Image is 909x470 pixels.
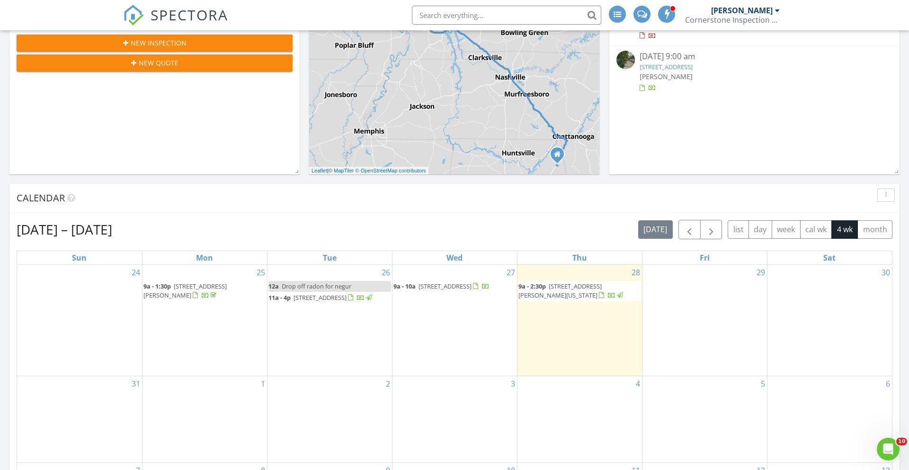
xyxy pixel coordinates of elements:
td: Go to September 2, 2025 [267,376,392,463]
a: 11a - 4p [STREET_ADDRESS] [268,292,391,304]
a: Go to August 27, 2025 [505,265,517,280]
a: Go to August 24, 2025 [130,265,142,280]
iframe: Intercom live chat [877,438,900,461]
a: [STREET_ADDRESS] [640,63,693,71]
td: Go to September 5, 2025 [642,376,767,463]
button: New Inspection [17,35,293,52]
td: Go to August 30, 2025 [767,265,892,376]
span: 9a - 2:30p [518,282,546,290]
a: © MapTiler [329,168,354,173]
a: Friday [698,251,712,264]
td: Go to August 29, 2025 [642,265,767,376]
a: Monday [194,251,215,264]
span: Drop off radon for negur [282,282,351,290]
a: Go to August 31, 2025 [130,376,142,391]
button: list [728,220,749,239]
a: Go to August 26, 2025 [380,265,392,280]
div: 906 48th St NW, Fort Payne AL 35967 [557,154,563,160]
a: Go to September 2, 2025 [384,376,392,391]
span: [STREET_ADDRESS] [419,282,472,290]
span: [STREET_ADDRESS] [294,293,347,302]
td: Go to August 27, 2025 [392,265,517,376]
td: Go to September 4, 2025 [517,376,642,463]
div: Cornerstone Inspection Services LLC [685,15,780,25]
a: 9a - 2:30p [STREET_ADDRESS][PERSON_NAME][US_STATE] [518,282,624,299]
a: [DATE] 9:00 am [STREET_ADDRESS] [PERSON_NAME] [616,51,892,93]
span: 9a - 1:30p [143,282,171,290]
td: Go to September 3, 2025 [392,376,517,463]
div: [PERSON_NAME] [711,6,773,15]
button: month [857,220,892,239]
a: 9a - 1:30p [STREET_ADDRESS][PERSON_NAME] [143,282,227,299]
a: Go to September 4, 2025 [634,376,642,391]
a: Go to September 5, 2025 [759,376,767,391]
button: week [772,220,801,239]
a: Wednesday [445,251,464,264]
a: 9a - 10a [STREET_ADDRESS] [393,282,490,290]
input: Search everything... [412,6,601,25]
td: Go to August 31, 2025 [17,376,142,463]
span: 9a - 10a [393,282,416,290]
a: Go to September 3, 2025 [509,376,517,391]
div: | [309,167,428,175]
span: New Inspection [131,38,187,48]
a: 11a - 4p [STREET_ADDRESS] [268,293,374,302]
a: SPECTORA [123,13,228,33]
span: [PERSON_NAME] [640,72,693,81]
a: Tuesday [321,251,339,264]
button: 4 wk [831,220,858,239]
button: Next [700,220,722,239]
button: New Quote [17,54,293,72]
button: day [749,220,772,239]
button: Previous [678,220,701,239]
td: Go to August 24, 2025 [17,265,142,376]
a: 9a - 1:30p [STREET_ADDRESS][PERSON_NAME] [143,281,266,301]
a: Go to September 6, 2025 [884,376,892,391]
img: The Best Home Inspection Software - Spectora [123,5,144,26]
a: Sunday [70,251,89,264]
span: New Quote [139,58,178,68]
td: Go to September 6, 2025 [767,376,892,463]
span: 11a - 4p [268,293,291,302]
td: Go to September 1, 2025 [142,376,267,463]
img: streetview [616,51,635,69]
div: [DATE] 9:00 am [640,51,870,63]
a: Saturday [821,251,838,264]
td: Go to August 28, 2025 [517,265,642,376]
button: cal wk [800,220,832,239]
span: Calendar [17,191,65,204]
span: SPECTORA [151,5,228,25]
a: Go to September 1, 2025 [259,376,267,391]
a: © OpenStreetMap contributors [356,168,426,173]
a: Leaflet [312,168,327,173]
a: Thursday [570,251,589,264]
button: [DATE] [638,220,673,239]
td: Go to August 25, 2025 [142,265,267,376]
td: Go to August 26, 2025 [267,265,392,376]
span: 10 [896,438,907,445]
a: Go to August 29, 2025 [755,265,767,280]
a: Go to August 30, 2025 [880,265,892,280]
h2: [DATE] – [DATE] [17,220,112,239]
span: [STREET_ADDRESS][PERSON_NAME][US_STATE] [518,282,602,299]
a: Go to August 25, 2025 [255,265,267,280]
a: Go to August 28, 2025 [630,265,642,280]
a: 9a - 2:30p [STREET_ADDRESS][PERSON_NAME][US_STATE] [518,281,641,301]
span: 12a [268,282,279,290]
span: [STREET_ADDRESS][PERSON_NAME] [143,282,227,299]
a: 9a - 10a [STREET_ADDRESS] [393,281,516,292]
